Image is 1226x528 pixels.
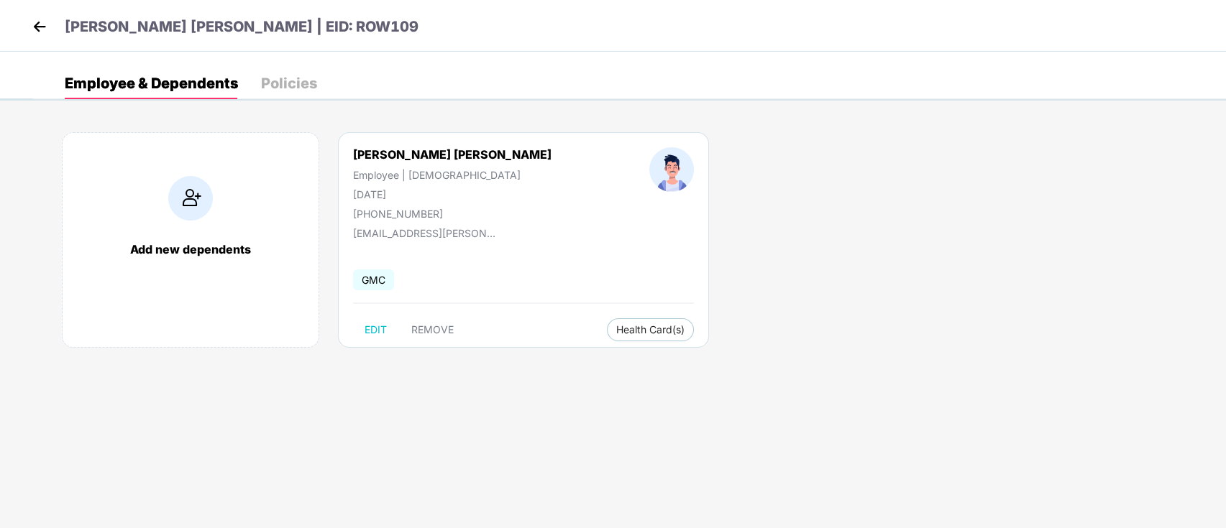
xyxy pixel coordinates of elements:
div: [PERSON_NAME] [PERSON_NAME] [353,147,552,162]
img: addIcon [168,176,213,221]
img: profileImage [649,147,694,192]
div: Employee & Dependents [65,76,238,91]
span: Health Card(s) [616,326,685,333]
button: REMOVE [400,318,465,341]
button: EDIT [353,318,398,341]
div: Add new dependents [77,242,304,256]
div: [EMAIL_ADDRESS][PERSON_NAME][DOMAIN_NAME] [353,227,497,239]
span: REMOVE [411,324,454,335]
img: back [29,16,50,37]
div: [PHONE_NUMBER] [353,208,552,220]
div: Policies [261,76,317,91]
div: [DATE] [353,188,552,200]
p: [PERSON_NAME] [PERSON_NAME] | EID: ROW109 [65,16,418,38]
button: Health Card(s) [607,318,694,341]
span: EDIT [365,324,387,335]
div: Employee | [DEMOGRAPHIC_DATA] [353,169,552,181]
span: GMC [353,269,394,290]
